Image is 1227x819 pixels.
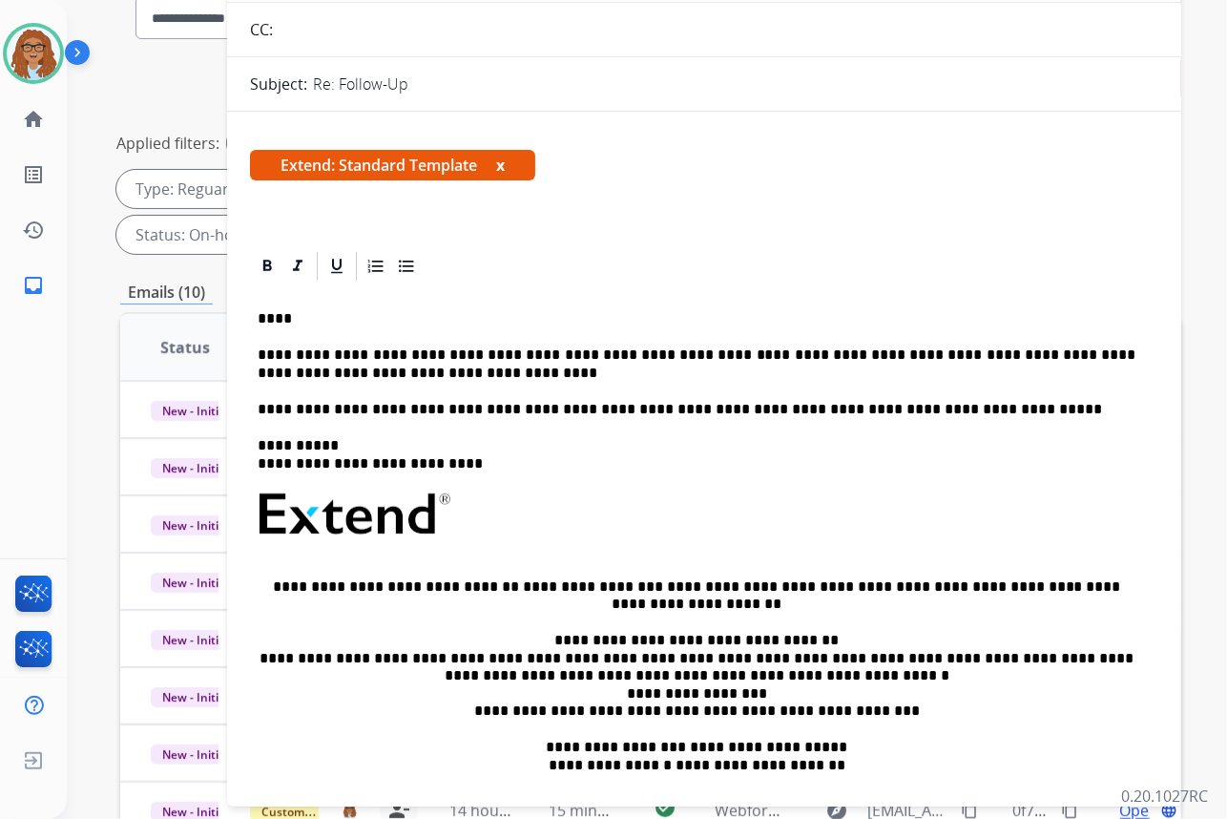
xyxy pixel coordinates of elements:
[151,401,239,421] span: New - Initial
[22,219,45,241] mat-icon: history
[7,27,60,80] img: avatar
[283,252,312,281] div: Italic
[654,796,676,819] mat-icon: check_circle
[253,252,281,281] div: Bold
[116,132,219,155] p: Applied filters:
[116,216,377,254] div: Status: On-hold - Customer
[250,150,535,180] span: Extend: Standard Template
[151,515,239,535] span: New - Initial
[120,281,213,304] p: Emails (10)
[343,803,357,818] img: agent-avatar
[151,630,239,650] span: New - Initial
[151,573,239,593] span: New - Initial
[22,108,45,131] mat-icon: home
[1061,802,1078,819] mat-icon: content_copy
[496,154,505,177] button: x
[961,802,978,819] mat-icon: content_copy
[151,458,239,478] span: New - Initial
[250,73,307,95] p: Subject:
[313,73,408,95] p: Re: Follow-Up
[160,336,210,359] span: Status
[1160,802,1177,819] mat-icon: language
[250,18,273,41] p: CC:
[22,163,45,186] mat-icon: list_alt
[322,252,351,281] div: Underline
[22,274,45,297] mat-icon: inbox
[151,745,239,765] span: New - Initial
[362,252,390,281] div: Ordered List
[1121,785,1208,808] p: 0.20.1027RC
[116,170,306,208] div: Type: Reguard CS
[392,252,421,281] div: Bullet List
[151,687,239,707] span: New - Initial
